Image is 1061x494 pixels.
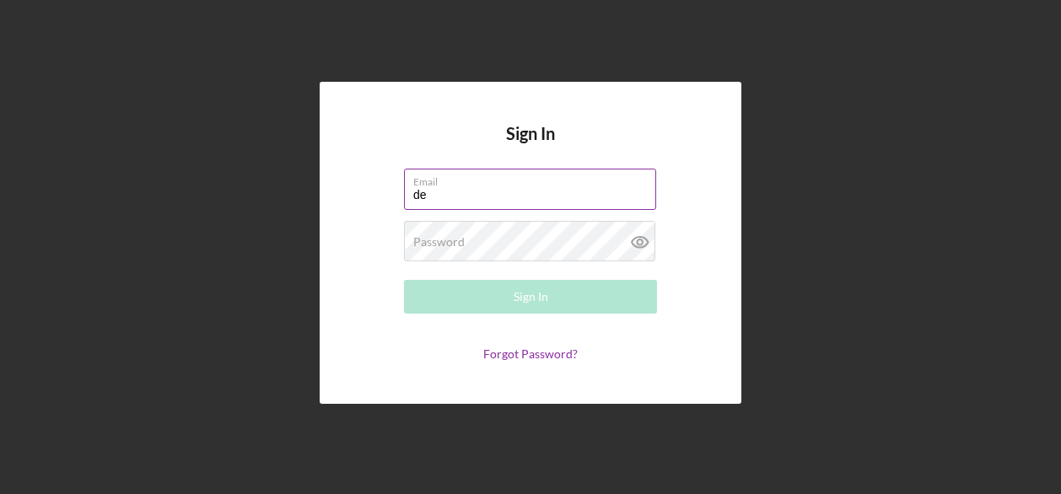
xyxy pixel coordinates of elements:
div: Sign In [514,280,548,314]
h4: Sign In [506,124,555,169]
label: Password [413,235,465,249]
a: Forgot Password? [483,346,578,361]
label: Email [413,169,656,188]
button: Sign In [404,280,657,314]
